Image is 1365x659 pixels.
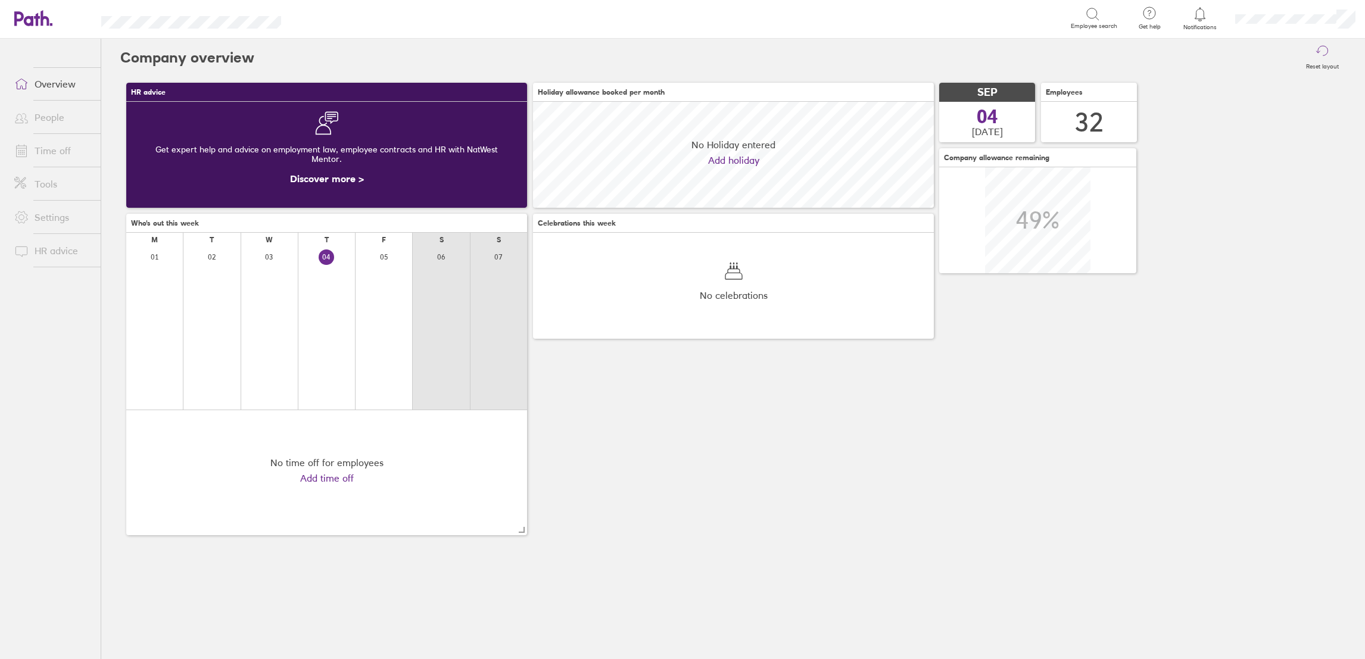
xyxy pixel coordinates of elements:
div: No time off for employees [270,457,384,468]
div: 32 [1075,107,1104,138]
span: No celebrations [700,290,768,301]
span: Notifications [1181,24,1220,31]
span: HR advice [131,88,166,96]
div: F [382,236,386,244]
span: Employee search [1071,23,1117,30]
span: Get help [1130,23,1169,30]
div: S [497,236,501,244]
div: T [325,236,329,244]
span: Who's out this week [131,219,199,227]
span: Employees [1046,88,1083,96]
h2: Company overview [120,39,254,77]
div: S [440,236,444,244]
a: Settings [5,205,101,229]
label: Reset layout [1299,60,1346,70]
span: Celebrations this week [538,219,616,227]
a: Add time off [300,473,354,483]
div: Search [313,13,344,23]
span: 04 [977,107,998,126]
div: W [266,236,273,244]
div: M [151,236,158,244]
a: People [5,105,101,129]
span: No Holiday entered [691,139,775,150]
a: Tools [5,172,101,196]
span: Company allowance remaining [944,154,1049,162]
a: HR advice [5,239,101,263]
button: Reset layout [1299,39,1346,77]
a: Discover more > [290,173,364,185]
a: Add holiday [708,155,759,165]
div: Get expert help and advice on employment law, employee contracts and HR with NatWest Mentor. [136,135,518,173]
a: Time off [5,139,101,163]
div: T [210,236,214,244]
a: Notifications [1181,6,1220,31]
span: SEP [977,86,998,99]
span: Holiday allowance booked per month [538,88,665,96]
a: Overview [5,72,101,96]
span: [DATE] [972,126,1003,137]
